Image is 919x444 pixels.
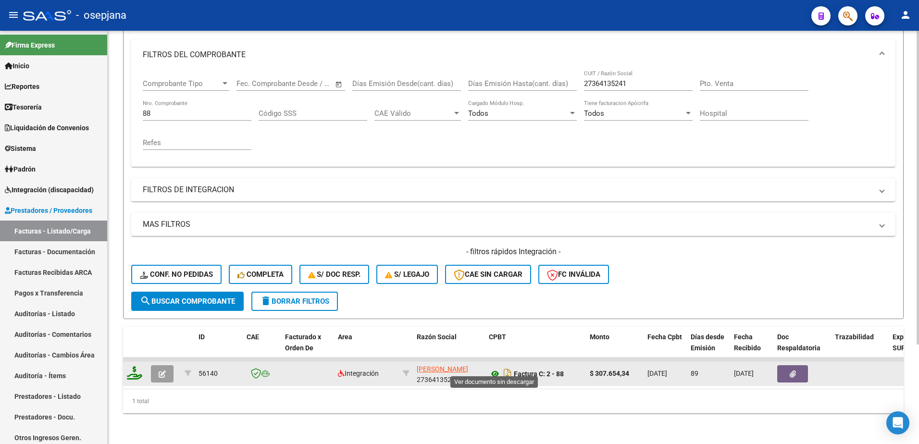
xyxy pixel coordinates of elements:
span: CAE [247,333,259,341]
span: Días desde Emisión [691,333,724,352]
datatable-header-cell: Razón Social [413,327,485,369]
button: FC Inválida [538,265,609,284]
span: CAE SIN CARGAR [454,270,522,279]
div: FILTROS DEL COMPROBANTE [131,70,895,167]
datatable-header-cell: CPBT [485,327,586,369]
span: Todos [584,109,604,118]
datatable-header-cell: Fecha Recibido [730,327,773,369]
mat-expansion-panel-header: FILTROS DEL COMPROBANTE [131,39,895,70]
span: Completa [237,270,284,279]
button: Open calendar [334,79,345,90]
span: Razón Social [417,333,457,341]
span: Conf. no pedidas [140,270,213,279]
span: Todos [468,109,488,118]
mat-icon: search [140,295,151,307]
input: Fecha fin [284,79,331,88]
datatable-header-cell: Días desde Emisión [687,327,730,369]
span: Comprobante Tipo [143,79,221,88]
mat-expansion-panel-header: MAS FILTROS [131,213,895,236]
span: Monto [590,333,609,341]
span: S/ legajo [385,270,429,279]
input: Fecha inicio [236,79,275,88]
span: Fecha Recibido [734,333,761,352]
div: 27364135241 [417,364,481,384]
span: S/ Doc Resp. [308,270,361,279]
span: [DATE] [734,370,754,377]
mat-icon: person [900,9,911,21]
strong: Factura C: 2 - 88 [514,370,564,378]
span: Borrar Filtros [260,297,329,306]
span: Doc Respaldatoria [777,333,820,352]
span: Firma Express [5,40,55,50]
span: CAE Válido [374,109,452,118]
datatable-header-cell: CAE [243,327,281,369]
datatable-header-cell: Facturado x Orden De [281,327,334,369]
span: CPBT [489,333,506,341]
button: Conf. no pedidas [131,265,222,284]
span: Facturado x Orden De [285,333,321,352]
button: Buscar Comprobante [131,292,244,311]
datatable-header-cell: Doc Respaldatoria [773,327,831,369]
span: Prestadores / Proveedores [5,205,92,216]
mat-panel-title: FILTROS DE INTEGRACION [143,185,872,195]
datatable-header-cell: Fecha Cpbt [644,327,687,369]
span: - osepjana [76,5,126,26]
span: [DATE] [647,370,667,377]
mat-panel-title: MAS FILTROS [143,219,872,230]
button: CAE SIN CARGAR [445,265,531,284]
span: 89 [691,370,698,377]
span: ID [199,333,205,341]
mat-panel-title: FILTROS DEL COMPROBANTE [143,49,872,60]
button: S/ legajo [376,265,438,284]
span: Buscar Comprobante [140,297,235,306]
span: Trazabilidad [835,333,874,341]
span: Integración [338,370,379,377]
datatable-header-cell: Monto [586,327,644,369]
span: Sistema [5,143,36,154]
div: Open Intercom Messenger [886,411,909,434]
span: Liquidación de Convenios [5,123,89,133]
span: Inicio [5,61,29,71]
span: Padrón [5,164,36,174]
button: S/ Doc Resp. [299,265,370,284]
datatable-header-cell: Area [334,327,399,369]
span: Fecha Cpbt [647,333,682,341]
span: 56140 [199,370,218,377]
mat-icon: menu [8,9,19,21]
strong: $ 307.654,34 [590,370,629,377]
span: Tesorería [5,102,42,112]
i: Descargar documento [501,366,514,382]
span: Integración (discapacidad) [5,185,94,195]
datatable-header-cell: Trazabilidad [831,327,889,369]
span: Reportes [5,81,39,92]
button: Borrar Filtros [251,292,338,311]
div: 1 total [123,389,904,413]
span: FC Inválida [547,270,600,279]
mat-expansion-panel-header: FILTROS DE INTEGRACION [131,178,895,201]
span: Area [338,333,352,341]
button: Completa [229,265,292,284]
datatable-header-cell: ID [195,327,243,369]
h4: - filtros rápidos Integración - [131,247,895,257]
mat-icon: delete [260,295,272,307]
span: [PERSON_NAME] [417,365,468,373]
